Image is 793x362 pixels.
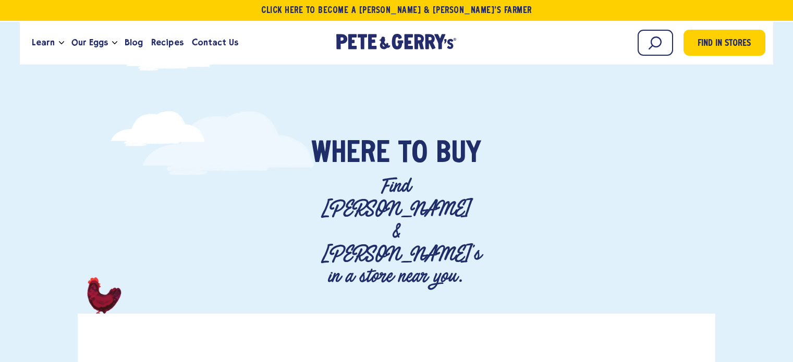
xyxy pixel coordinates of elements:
a: Our Eggs [67,29,112,57]
span: Where [311,139,390,170]
a: Blog [120,29,147,57]
span: Our Eggs [71,36,108,49]
span: Learn [32,36,55,49]
p: Find [PERSON_NAME] & [PERSON_NAME]'s in a store near you. [321,175,471,288]
span: Recipes [151,36,183,49]
input: Search [638,30,673,56]
span: To [398,139,428,170]
button: Open the dropdown menu for Our Eggs [112,41,117,45]
span: Find in Stores [698,37,751,51]
a: Find in Stores [684,30,765,56]
span: Blog [125,36,143,49]
span: Buy [436,139,481,170]
a: Recipes [147,29,187,57]
a: Contact Us [188,29,242,57]
button: Open the dropdown menu for Learn [59,41,64,45]
a: Learn [28,29,59,57]
span: Contact Us [192,36,238,49]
